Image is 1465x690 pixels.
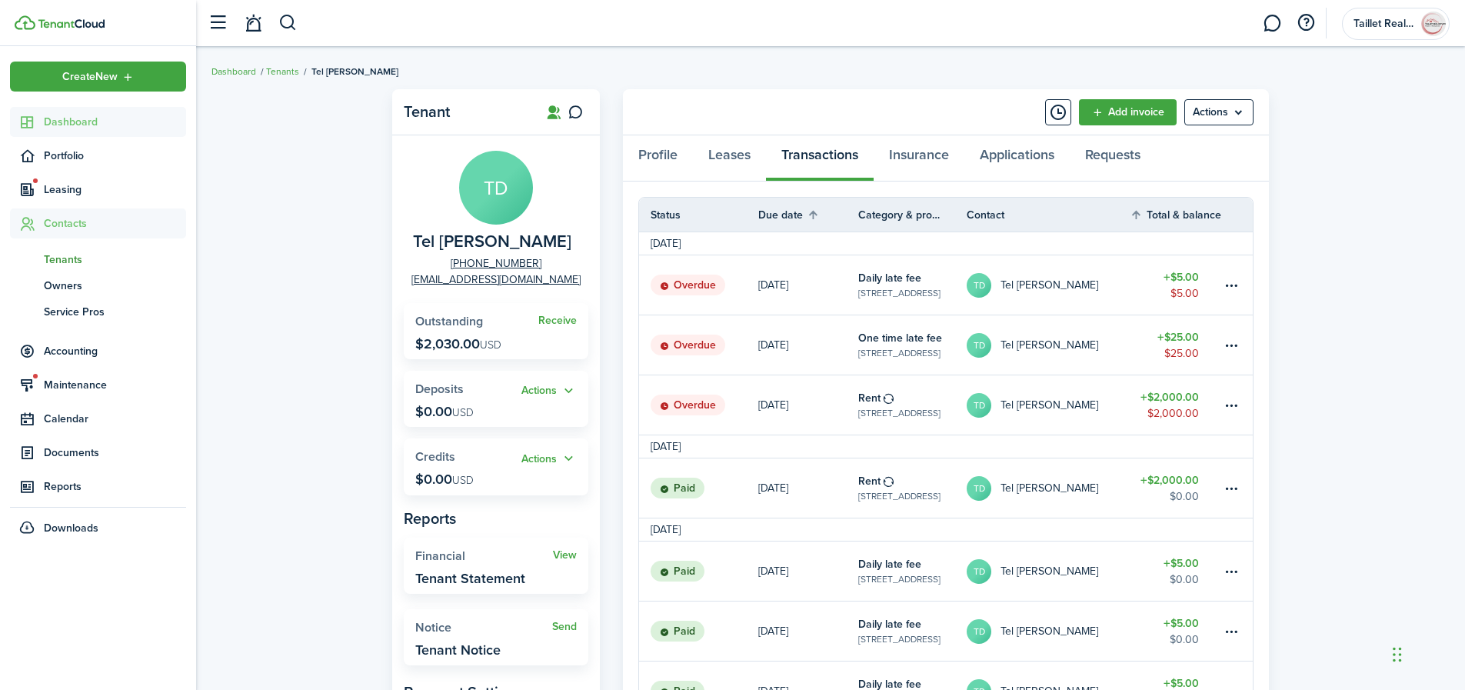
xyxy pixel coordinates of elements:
button: Actions [521,382,577,400]
avatar-text: TD [967,476,991,501]
a: TDTel [PERSON_NAME] [967,375,1130,435]
table-info-title: Rent [858,390,881,406]
img: TenantCloud [15,15,35,30]
table-profile-info-text: Tel [PERSON_NAME] [1001,339,1098,352]
a: Tenants [10,246,186,272]
a: Dashboard [211,65,256,78]
span: Tel Derner [413,232,571,252]
a: Daily late fee[STREET_ADDRESS] [858,255,967,315]
panel-main-title: Tenant [404,103,527,121]
table-amount-title: $2,000.00 [1140,389,1199,405]
table-profile-info-text: Tel [PERSON_NAME] [1001,482,1098,495]
table-amount-title: $5.00 [1164,615,1199,632]
span: Reports [44,478,186,495]
a: Dashboard [10,107,186,137]
th: Category & property [858,207,967,223]
img: Taillet Real Estate and Property Management [1421,12,1446,36]
a: $2,000.00$0.00 [1130,458,1222,518]
table-profile-info-text: Tel [PERSON_NAME] [1001,565,1098,578]
span: Owners [44,278,186,294]
avatar-text: TD [967,393,991,418]
button: Timeline [1045,99,1071,125]
span: Calendar [44,411,186,427]
td: [DATE] [639,522,692,538]
a: Rent[STREET_ADDRESS] [858,458,967,518]
a: View [553,549,577,562]
a: $5.00$0.00 [1130,542,1222,601]
span: USD [480,337,501,353]
a: Overdue [639,255,758,315]
table-amount-description: $0.00 [1170,632,1199,648]
a: Overdue [639,315,758,375]
table-subtitle: [STREET_ADDRESS] [858,572,941,586]
status: Paid [651,621,704,642]
table-amount-description: $0.00 [1170,488,1199,505]
table-profile-info-text: Tel [PERSON_NAME] [1001,625,1098,638]
a: [DATE] [758,315,858,375]
p: $0.00 [415,404,474,419]
span: Portfolio [44,148,186,164]
p: [DATE] [758,480,788,496]
span: USD [452,472,474,488]
span: Downloads [44,520,98,536]
div: Chat Widget [1388,616,1465,690]
div: Drag [1393,632,1402,678]
status: Paid [651,561,704,582]
button: Actions [521,450,577,468]
button: Open menu [521,450,577,468]
table-amount-description: $25.00 [1164,345,1199,362]
a: Add invoice [1079,99,1177,125]
a: $5.00$5.00 [1130,255,1222,315]
a: Leases [693,135,766,182]
button: Open menu [521,382,577,400]
a: One time late fee[STREET_ADDRESS] [858,315,967,375]
span: Deposits [415,380,464,398]
table-profile-info-text: Tel [PERSON_NAME] [1001,399,1098,412]
p: $0.00 [415,472,474,487]
a: Reports [10,472,186,502]
th: Sort [1130,205,1222,224]
table-subtitle: [STREET_ADDRESS] [858,632,941,646]
a: [PHONE_NUMBER] [451,255,541,272]
th: Contact [967,207,1130,223]
span: USD [452,405,474,421]
table-amount-title: $25.00 [1157,329,1199,345]
button: Search [278,10,298,36]
a: Overdue [639,375,758,435]
table-info-title: Daily late fee [858,616,921,632]
p: [DATE] [758,397,788,413]
table-info-title: Daily late fee [858,556,921,572]
table-amount-description: $0.00 [1170,572,1199,588]
a: [EMAIL_ADDRESS][DOMAIN_NAME] [411,272,581,288]
p: [DATE] [758,337,788,353]
span: Outstanding [415,312,483,330]
span: Tenants [44,252,186,268]
a: TDTel [PERSON_NAME] [967,255,1130,315]
a: Messaging [1257,4,1287,43]
table-subtitle: [STREET_ADDRESS] [858,489,941,503]
span: Create New [62,72,118,82]
table-info-title: Daily late fee [858,270,921,286]
status: Overdue [651,335,725,356]
span: Contacts [44,215,186,232]
table-info-title: Rent [858,473,881,489]
th: Status [639,207,758,223]
a: Paid [639,542,758,601]
a: TDTel [PERSON_NAME] [967,542,1130,601]
avatar-text: TD [459,151,533,225]
table-amount-title: $5.00 [1164,269,1199,285]
p: [DATE] [758,277,788,293]
a: TDTel [PERSON_NAME] [967,458,1130,518]
a: TDTel [PERSON_NAME] [967,315,1130,375]
widget-stats-title: Financial [415,549,553,563]
a: Send [552,621,577,633]
a: Daily late fee[STREET_ADDRESS] [858,542,967,601]
a: Applications [964,135,1070,182]
table-subtitle: [STREET_ADDRESS] [858,346,941,360]
avatar-text: TD [967,559,991,584]
a: Paid [639,602,758,661]
avatar-text: TD [967,333,991,358]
